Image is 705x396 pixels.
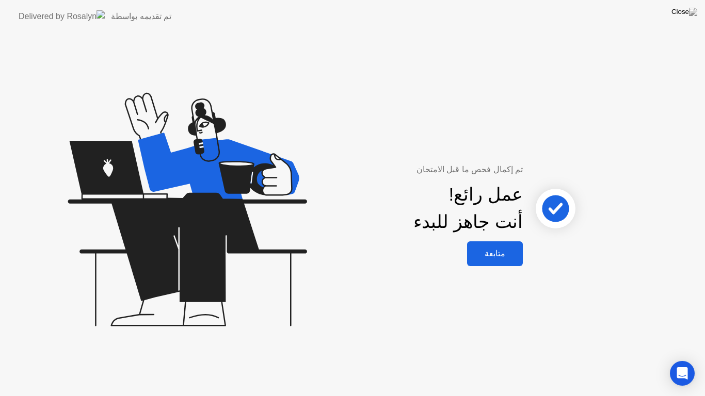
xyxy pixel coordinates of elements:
div: عمل رائع! أنت جاهز للبدء [413,181,523,236]
img: Close [671,8,697,16]
div: تم تقديمه بواسطة [111,10,171,23]
div: متابعة [470,249,520,258]
div: Open Intercom Messenger [670,361,695,386]
button: متابعة [467,241,523,266]
div: تم إكمال فحص ما قبل الامتحان [310,163,523,176]
img: Delivered by Rosalyn [19,10,105,22]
